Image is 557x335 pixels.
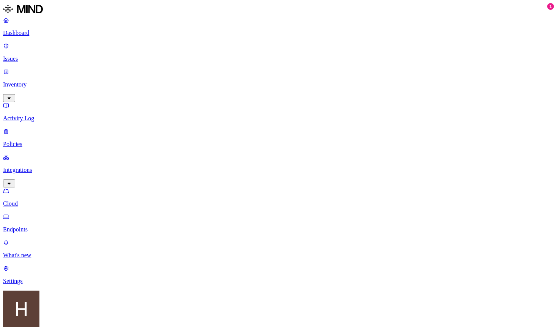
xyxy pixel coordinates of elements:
[3,291,39,327] img: Henderson Jones
[3,239,554,259] a: What's new
[3,213,554,233] a: Endpoints
[3,278,554,285] p: Settings
[3,226,554,233] p: Endpoints
[3,102,554,122] a: Activity Log
[3,141,554,148] p: Policies
[3,3,554,17] a: MIND
[547,3,554,10] div: 1
[3,42,554,62] a: Issues
[3,187,554,207] a: Cloud
[3,265,554,285] a: Settings
[3,115,554,122] p: Activity Log
[3,55,554,62] p: Issues
[3,81,554,88] p: Inventory
[3,17,554,36] a: Dashboard
[3,252,554,259] p: What's new
[3,68,554,101] a: Inventory
[3,3,43,15] img: MIND
[3,128,554,148] a: Policies
[3,200,554,207] p: Cloud
[3,30,554,36] p: Dashboard
[3,167,554,173] p: Integrations
[3,154,554,186] a: Integrations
